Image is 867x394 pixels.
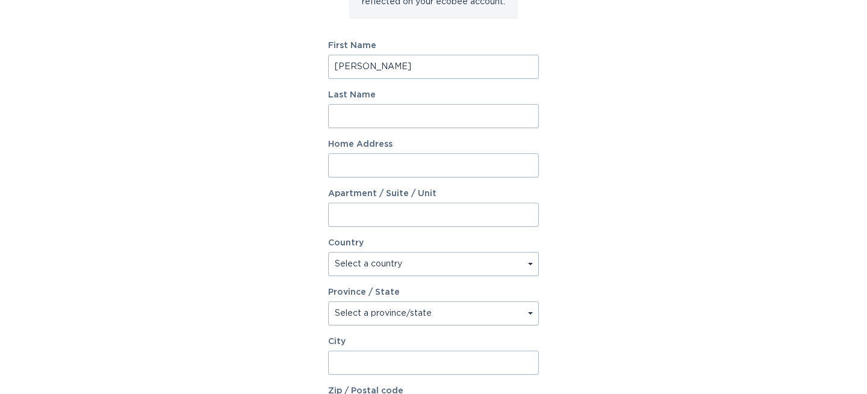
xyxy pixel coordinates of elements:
label: Country [328,239,364,247]
label: Home Address [328,140,539,149]
label: Province / State [328,288,400,297]
label: Last Name [328,91,539,99]
label: First Name [328,42,539,50]
label: Apartment / Suite / Unit [328,189,539,198]
label: City [328,337,539,346]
